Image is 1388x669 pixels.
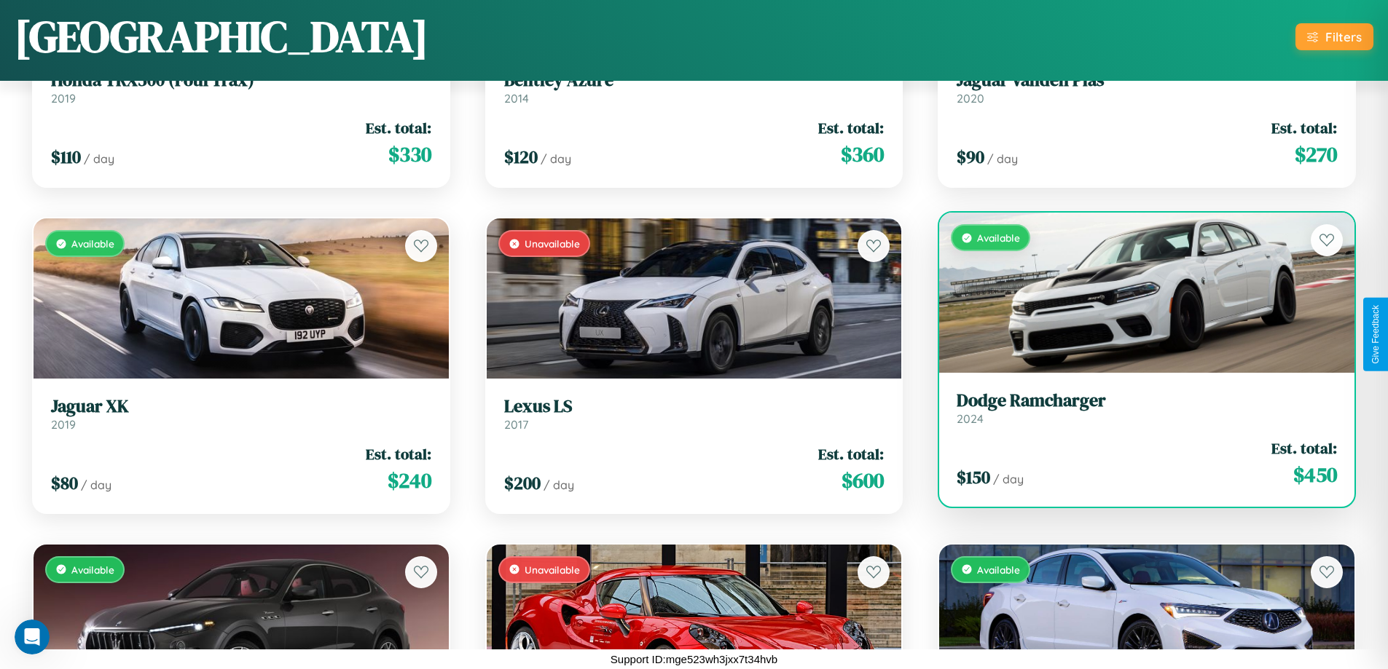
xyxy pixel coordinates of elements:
h1: [GEOGRAPHIC_DATA] [15,7,428,66]
span: $ 110 [51,145,81,169]
h3: Bentley Azure [504,70,885,91]
span: Est. total: [366,117,431,138]
span: $ 80 [51,471,78,495]
span: / day [541,151,571,166]
span: Unavailable [525,237,580,250]
a: Honda TRX500 (FourTrax)2019 [51,70,431,106]
span: 2024 [957,411,984,426]
a: Dodge Ramcharger2024 [957,390,1337,426]
span: 2014 [504,91,529,106]
span: Est. total: [818,117,884,138]
span: 2019 [51,91,76,106]
span: 2017 [504,417,528,432]
span: $ 200 [504,471,541,495]
span: Available [977,231,1020,244]
span: Available [977,563,1020,576]
span: $ 150 [957,465,990,489]
span: $ 360 [841,140,884,169]
span: 2019 [51,417,76,432]
h3: Dodge Ramcharger [957,390,1337,411]
a: Jaguar Vanden Plas2020 [957,70,1337,106]
h3: Jaguar XK [51,396,431,417]
span: Est. total: [366,443,431,464]
span: $ 90 [957,145,984,169]
span: Available [71,237,114,250]
span: Unavailable [525,563,580,576]
span: $ 600 [842,466,884,495]
div: Give Feedback [1371,305,1381,364]
span: $ 120 [504,145,538,169]
iframe: Intercom live chat [15,619,50,654]
span: $ 240 [388,466,431,495]
h3: Honda TRX500 (FourTrax) [51,70,431,91]
span: $ 330 [388,140,431,169]
h3: Lexus LS [504,396,885,417]
span: $ 270 [1295,140,1337,169]
span: / day [84,151,114,166]
span: / day [81,478,111,492]
span: / day [544,478,574,492]
span: Est. total: [1271,117,1337,138]
span: Est. total: [818,443,884,464]
button: Filters [1295,23,1373,50]
span: Est. total: [1271,438,1337,459]
span: / day [987,151,1018,166]
a: Lexus LS2017 [504,396,885,432]
p: Support ID: mge523wh3jxx7t34hvb [611,649,777,669]
span: Available [71,563,114,576]
span: $ 450 [1293,460,1337,489]
span: / day [993,472,1024,486]
h3: Jaguar Vanden Plas [957,70,1337,91]
span: 2020 [957,91,984,106]
a: Jaguar XK2019 [51,396,431,432]
div: Filters [1325,29,1362,44]
a: Bentley Azure2014 [504,70,885,106]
